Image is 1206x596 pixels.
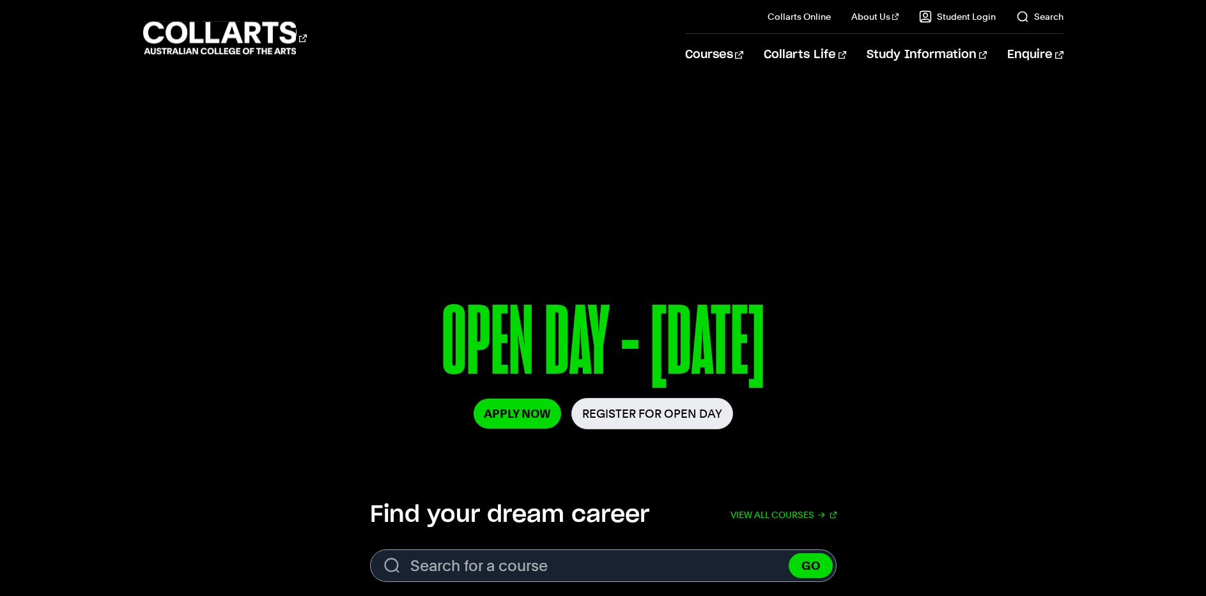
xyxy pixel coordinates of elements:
[768,10,831,23] a: Collarts Online
[474,399,561,429] a: Apply Now
[1016,10,1063,23] a: Search
[764,34,846,76] a: Collarts Life
[731,501,837,529] a: View all courses
[789,553,833,578] button: GO
[867,34,987,76] a: Study Information
[370,549,837,582] input: Search for a course
[143,20,307,56] div: Go to homepage
[1007,34,1063,76] a: Enquire
[245,293,961,398] p: OPEN DAY - [DATE]
[370,501,649,529] h2: Find your dream career
[919,10,996,23] a: Student Login
[685,34,743,76] a: Courses
[571,398,733,429] a: Register for Open Day
[370,549,837,582] form: Search
[851,10,899,23] a: About Us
